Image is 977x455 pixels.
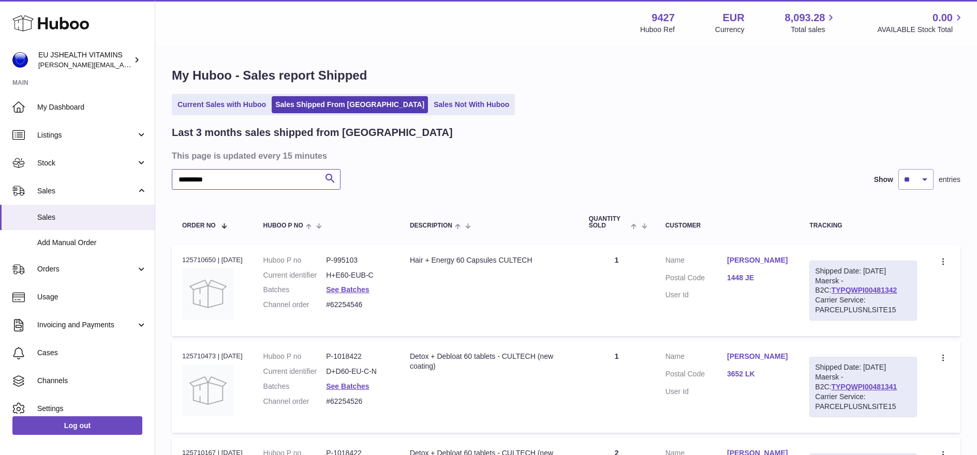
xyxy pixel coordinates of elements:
span: My Dashboard [37,102,147,112]
dt: Huboo P no [263,352,327,361]
strong: 9427 [652,11,675,25]
dt: Name [665,352,727,364]
dt: Channel order [263,397,327,406]
div: Maersk - B2C: [809,261,917,321]
span: Quantity Sold [589,216,629,229]
a: 1448 JE [727,273,789,283]
strong: EUR [722,11,744,25]
span: Stock [37,158,136,168]
span: Huboo P no [263,222,303,229]
dt: Huboo P no [263,255,327,265]
a: Sales Not With Huboo [430,96,513,113]
span: Add Manual Order [37,238,147,248]
dt: Postal Code [665,273,727,285]
span: Total sales [791,25,837,35]
a: See Batches [326,285,369,294]
div: Maersk - B2C: [809,357,917,417]
dt: Batches [263,285,327,295]
div: Carrier Service: PARCELPLUSNLSITE15 [815,392,911,412]
span: Description [410,222,452,229]
img: laura@jessicasepel.com [12,52,28,68]
dt: Name [665,255,727,268]
div: EU JSHEALTH VITAMINS [38,50,131,70]
dt: Postal Code [665,369,727,382]
img: no-photo.jpg [182,268,234,320]
span: Order No [182,222,216,229]
div: Shipped Date: [DATE] [815,266,911,276]
dd: #62254526 [326,397,389,406]
td: 1 [579,341,655,432]
img: no-photo.jpg [182,365,234,416]
div: 125710650 | [DATE] [182,255,243,265]
span: Orders [37,264,136,274]
h2: Last 3 months sales shipped from [GEOGRAPHIC_DATA] [172,126,453,140]
dd: D+D60-EU-C-N [326,367,389,376]
span: AVAILABLE Stock Total [877,25,965,35]
div: Shipped Date: [DATE] [815,362,911,372]
a: 0.00 AVAILABLE Stock Total [877,11,965,35]
a: Sales Shipped From [GEOGRAPHIC_DATA] [272,96,428,113]
a: TYPQWPI00481341 [831,383,897,391]
span: Channels [37,376,147,386]
a: TYPQWPI00481342 [831,286,897,294]
dd: P-995103 [326,255,389,265]
span: Usage [37,292,147,302]
td: 1 [579,245,655,336]
div: Huboo Ref [640,25,675,35]
dd: H+E60-EUB-C [326,270,389,280]
dt: User Id [665,387,727,397]
a: Current Sales with Huboo [174,96,270,113]
div: Detox + Debloat 60 tablets - CULTECH (new coating) [410,352,568,371]
label: Show [874,175,893,185]
span: Cases [37,348,147,358]
dd: P-1018422 [326,352,389,361]
a: See Batches [326,382,369,390]
dt: User Id [665,290,727,300]
dt: Channel order [263,300,327,310]
span: 8,093.28 [785,11,825,25]
a: [PERSON_NAME] [727,255,789,265]
dt: Batches [263,382,327,391]
dt: Current identifier [263,270,327,280]
div: Tracking [809,222,917,229]
a: 8,093.28 Total sales [785,11,837,35]
a: 3652 LK [727,369,789,379]
a: [PERSON_NAME] [727,352,789,361]
span: 0.00 [932,11,953,25]
div: Customer [665,222,789,229]
div: Carrier Service: PARCELPLUSNLSITE15 [815,295,911,315]
span: Listings [37,130,136,140]
h1: My Huboo - Sales report Shipped [172,67,960,84]
a: Log out [12,416,142,435]
dd: #62254546 [326,300,389,310]
span: Sales [37,186,136,196]
span: entries [939,175,960,185]
div: 125710473 | [DATE] [182,352,243,361]
span: Invoicing and Payments [37,320,136,330]
span: Sales [37,213,147,222]
h3: This page is updated every 15 minutes [172,150,958,161]
div: Currency [715,25,745,35]
div: Hair + Energy 60 Capsules CULTECH [410,255,568,265]
span: Settings [37,404,147,414]
dt: Current identifier [263,367,327,376]
span: [PERSON_NAME][EMAIL_ADDRESS][DOMAIN_NAME] [38,60,208,69]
